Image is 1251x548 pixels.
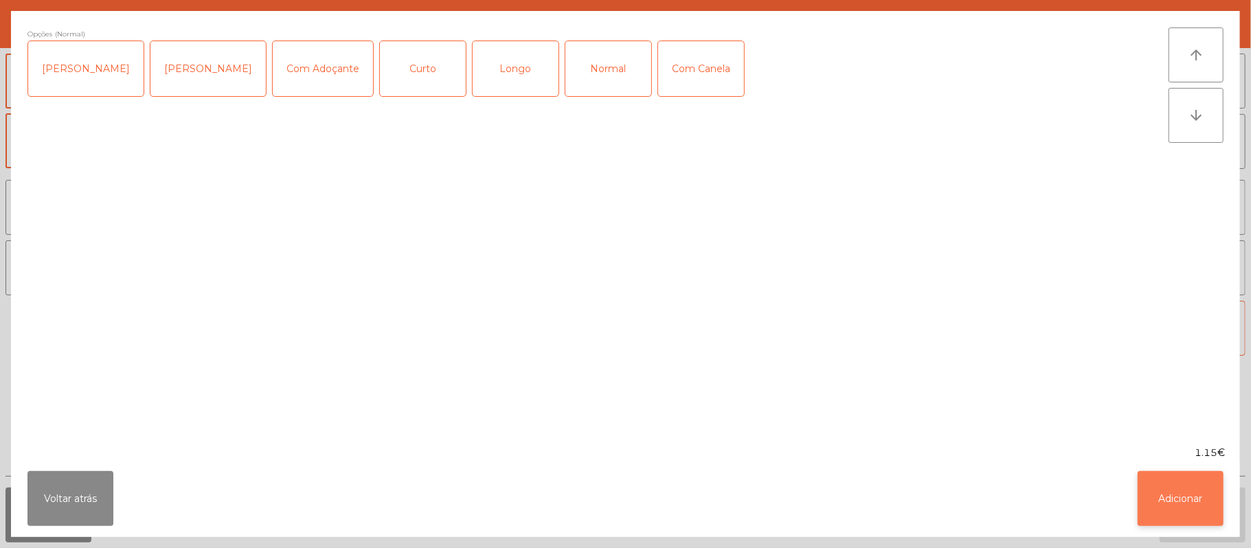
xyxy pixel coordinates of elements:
[1169,88,1224,143] button: arrow_downward
[380,41,466,96] div: Curto
[150,41,266,96] div: [PERSON_NAME]
[1188,107,1204,124] i: arrow_downward
[658,41,744,96] div: Com Canela
[1188,47,1204,63] i: arrow_upward
[28,41,144,96] div: [PERSON_NAME]
[11,446,1240,460] div: 1.15€
[27,27,52,41] span: Opções
[27,471,113,526] button: Voltar atrás
[273,41,373,96] div: Com Adoçante
[55,27,85,41] span: (Normal)
[1138,471,1224,526] button: Adicionar
[565,41,651,96] div: Normal
[473,41,559,96] div: Longo
[1169,27,1224,82] button: arrow_upward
